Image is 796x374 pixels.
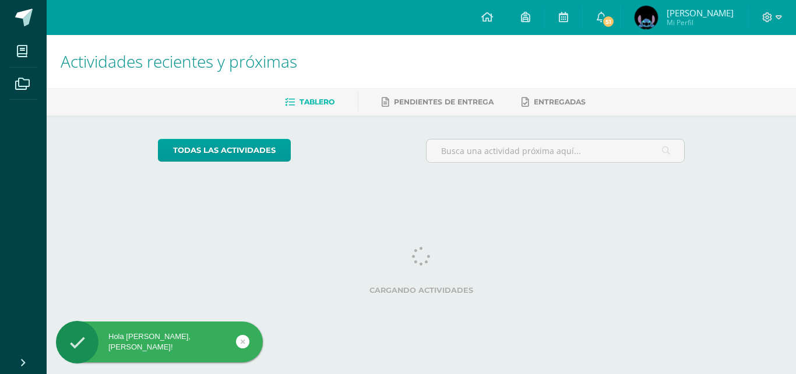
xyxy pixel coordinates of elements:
[158,139,291,162] a: todas las Actividades
[300,97,334,106] span: Tablero
[522,93,586,111] a: Entregadas
[427,139,685,162] input: Busca una actividad próxima aquí...
[667,7,734,19] span: [PERSON_NAME]
[534,97,586,106] span: Entregadas
[394,97,494,106] span: Pendientes de entrega
[601,15,614,28] span: 51
[635,6,658,29] img: 565eb8fe141c821303dd76317c364fa8.png
[158,286,685,295] label: Cargando actividades
[285,93,334,111] a: Tablero
[382,93,494,111] a: Pendientes de entrega
[667,18,734,27] span: Mi Perfil
[56,331,263,352] div: Hola [PERSON_NAME], [PERSON_NAME]!
[61,50,297,72] span: Actividades recientes y próximas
